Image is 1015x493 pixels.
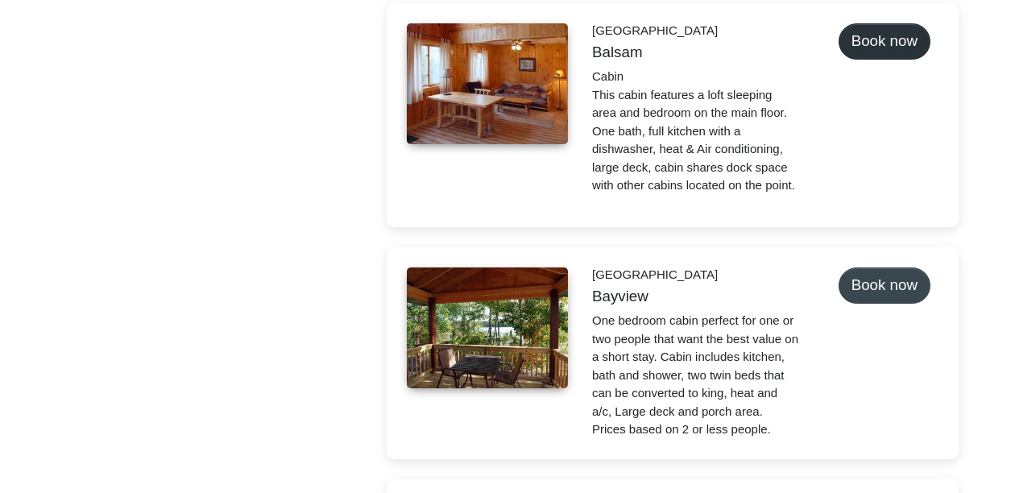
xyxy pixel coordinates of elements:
[592,288,800,306] h5: Bayview
[839,23,930,60] button: Book now
[592,23,800,38] h6: [GEOGRAPHIC_DATA]
[592,86,800,195] p: This cabin features a loft sleeping area and bedroom on the main floor. One bath, full kitchen wi...
[592,43,800,62] h5: Balsam
[592,68,800,86] div: Cabin
[592,312,800,439] div: One bedroom cabin perfect for one or two people that want the best value on a short stay. Cabin i...
[592,267,800,282] h6: [GEOGRAPHIC_DATA]
[839,267,930,304] button: Book now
